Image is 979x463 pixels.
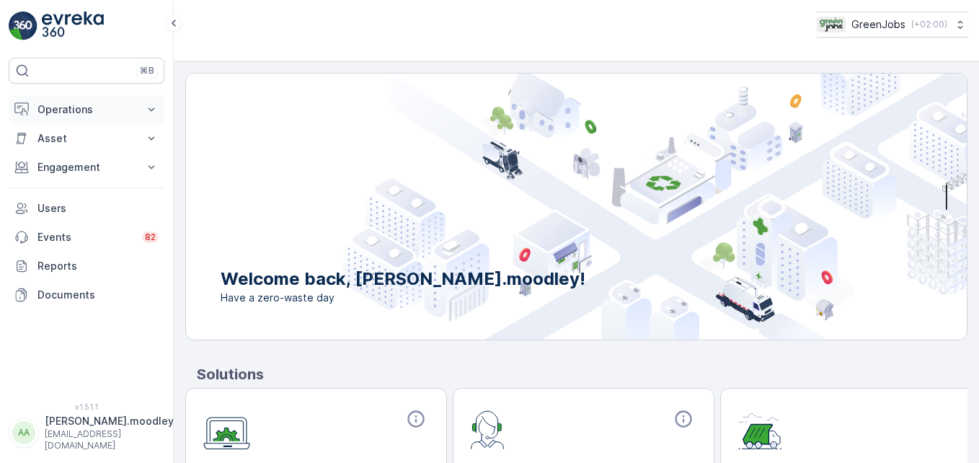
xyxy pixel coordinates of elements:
[343,74,967,340] img: city illustration
[45,428,174,451] p: [EMAIL_ADDRESS][DOMAIN_NAME]
[471,409,505,449] img: module-icon
[37,288,159,302] p: Documents
[911,19,947,30] p: ( +02:00 )
[9,153,164,182] button: Engagement
[851,17,905,32] p: GreenJobs
[9,12,37,40] img: logo
[197,363,967,385] p: Solutions
[140,65,154,76] p: ⌘B
[37,160,136,175] p: Engagement
[9,414,164,451] button: AA[PERSON_NAME].moodley[EMAIL_ADDRESS][DOMAIN_NAME]
[203,409,250,450] img: module-icon
[9,95,164,124] button: Operations
[37,131,136,146] p: Asset
[9,281,164,309] a: Documents
[37,230,133,244] p: Events
[221,291,585,305] span: Have a zero-waste day
[9,223,164,252] a: Events82
[37,102,136,117] p: Operations
[9,252,164,281] a: Reports
[9,194,164,223] a: Users
[12,421,35,444] div: AA
[45,414,174,428] p: [PERSON_NAME].moodley
[37,201,159,216] p: Users
[145,231,156,243] p: 82
[221,268,585,291] p: Welcome back, [PERSON_NAME].moodley!
[42,12,104,40] img: logo_light-DOdMpM7g.png
[37,259,159,273] p: Reports
[9,124,164,153] button: Asset
[9,402,164,411] span: v 1.51.1
[817,12,967,38] button: GreenJobs(+02:00)
[738,409,782,449] img: module-icon
[817,17,846,32] img: Green_Jobs_Logo.png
